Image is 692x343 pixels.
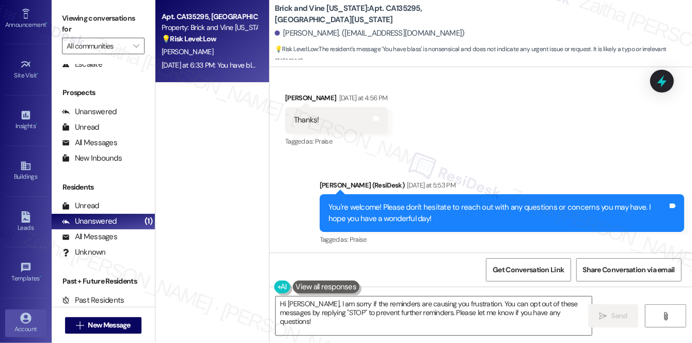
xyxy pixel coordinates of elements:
[46,20,48,27] span: •
[5,106,46,134] a: Insights •
[276,297,592,335] textarea: Hi [PERSON_NAME], I am sorry if the reminders are causing you frustration. You can opt out of the...
[76,321,84,330] i: 
[162,11,257,22] div: Apt. CA135295, [GEOGRAPHIC_DATA][US_STATE]
[285,92,388,107] div: [PERSON_NAME]
[62,231,117,242] div: All Messages
[486,258,571,282] button: Get Conversation Link
[275,28,465,39] div: [PERSON_NAME]. ([EMAIL_ADDRESS][DOMAIN_NAME])
[65,317,141,334] button: New Message
[62,59,102,70] div: Escalate
[275,44,692,66] span: : The resident's message 'You have blass' is nonsensical and does not indicate any urgent issue o...
[62,295,124,306] div: Past Residents
[493,264,564,275] span: Get Conversation Link
[40,273,41,280] span: •
[62,122,99,133] div: Unread
[5,208,46,236] a: Leads
[52,182,155,193] div: Residents
[142,213,155,229] div: (1)
[62,216,117,227] div: Unanswered
[588,304,638,328] button: Send
[328,202,668,224] div: You're welcome! Please don't hesitate to reach out with any questions or concerns you may have. I...
[62,106,117,117] div: Unanswered
[133,42,139,50] i: 
[37,70,39,77] span: •
[350,235,367,244] span: Praise
[88,320,131,331] span: New Message
[62,137,117,148] div: All Messages
[5,157,46,185] a: Buildings
[62,10,145,38] label: Viewing conversations for
[5,259,46,287] a: Templates •
[294,115,319,126] div: Thanks!
[162,34,216,43] strong: 💡 Risk Level: Low
[275,45,318,53] strong: 💡 Risk Level: Low
[5,56,46,84] a: Site Visit •
[315,137,332,146] span: Praise
[599,312,607,320] i: 
[36,121,37,128] span: •
[576,258,682,282] button: Share Conversation via email
[5,309,46,337] a: Account
[62,200,99,211] div: Unread
[337,92,388,103] div: [DATE] at 4:56 PM
[162,60,262,70] div: [DATE] at 6:33 PM: You have blass
[583,264,675,275] span: Share Conversation via email
[162,47,213,56] span: [PERSON_NAME]
[285,134,388,149] div: Tagged as:
[67,38,128,54] input: All communities
[62,247,106,258] div: Unknown
[52,276,155,287] div: Past + Future Residents
[320,180,684,194] div: [PERSON_NAME] (ResiDesk)
[275,3,481,25] b: Brick and Vine [US_STATE]: Apt. CA135295, [GEOGRAPHIC_DATA][US_STATE]
[662,312,669,320] i: 
[404,180,455,191] div: [DATE] at 5:53 PM
[162,22,257,33] div: Property: Brick and Vine [US_STATE]
[611,310,627,321] span: Send
[52,87,155,98] div: Prospects
[320,232,684,247] div: Tagged as:
[62,153,122,164] div: New Inbounds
